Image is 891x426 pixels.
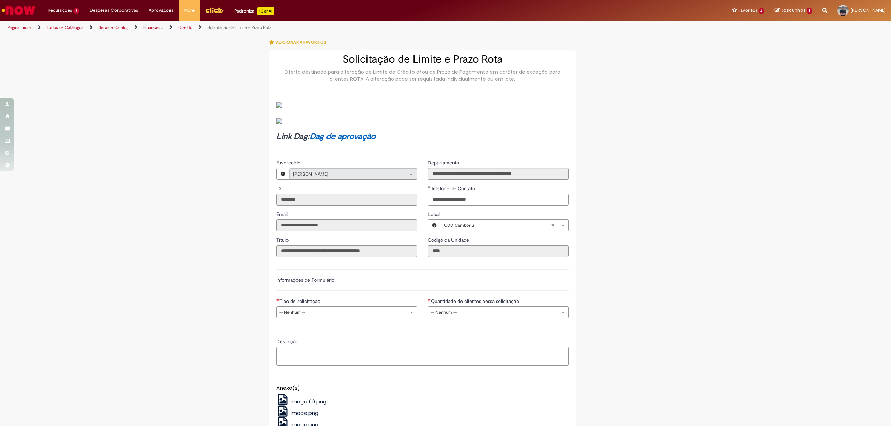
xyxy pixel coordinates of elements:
[759,8,765,14] span: 2
[279,307,403,318] span: -- Nenhum --
[234,7,274,15] div: Padroniza
[279,298,322,304] span: Tipo de solicitação
[276,219,417,231] input: Email
[289,168,417,179] a: [PERSON_NAME]Limpar campo Favorecido
[5,21,589,34] ul: Trilhas de página
[276,40,326,45] span: Adicionar a Favoritos
[807,8,812,14] span: 1
[276,131,376,142] strong: Link Dag:
[276,385,569,391] h5: Anexo(s)
[291,398,326,405] span: image (1).png
[276,211,289,217] span: Somente leitura - Email
[276,338,300,345] span: Descrição
[428,159,460,166] label: Somente leitura - Departamento
[149,7,173,14] span: Aprovações
[178,25,192,30] a: Crédito
[47,25,84,30] a: Todos os Catálogos
[431,298,520,304] span: Quantidade de clientes nessa solicitação
[851,7,886,13] span: [PERSON_NAME]
[1,3,37,17] img: ServiceNow
[276,69,569,82] div: Oferta destinada para alteração de Limite de Crédito e/ou de Prazo de Pagamento em caráter de exc...
[276,160,302,166] span: Somente leitura - Favorecido
[276,409,319,417] a: image.png
[775,7,812,14] a: Rascunhos
[276,211,289,218] label: Somente leitura - Email
[276,245,417,257] input: Título
[428,237,471,243] span: Somente leitura - Código da Unidade
[428,168,569,180] input: Departamento
[293,169,399,180] span: [PERSON_NAME]
[257,7,274,15] p: +GenAi
[428,236,471,243] label: Somente leitura - Código da Unidade
[73,8,79,14] span: 7
[428,220,441,231] button: Local, Visualizar este registro CDD Camboriú
[310,131,376,142] a: Dag de aprovação
[431,185,476,192] span: Telefone de Contato
[428,245,569,257] input: Código da Unidade
[269,35,330,50] button: Adicionar a Favoritos
[444,220,551,231] span: CDD Camboriú
[276,298,279,301] span: Necessários
[781,7,806,14] span: Rascunhos
[431,307,554,318] span: -- Nenhum --
[8,25,32,30] a: Página inicial
[143,25,163,30] a: Financeiro
[276,102,282,108] img: sys_attachment.do
[207,25,271,30] a: Solicitação de Limite e Prazo Rota
[428,160,460,166] span: Somente leitura - Departamento
[98,25,128,30] a: Service Catalog
[277,168,289,179] button: Favorecido, Visualizar este registro Marcelo Alves Elias
[205,5,224,15] img: click_logo_yellow_360x200.png
[428,194,569,206] input: Telefone de Contato
[184,7,195,14] span: More
[428,211,441,217] span: Local
[276,54,569,65] h2: Solicitação de Limite e Prazo Rota
[547,220,558,231] abbr: Limpar campo Local
[276,347,569,366] textarea: Descrição
[276,194,417,206] input: ID
[276,118,282,124] img: sys_attachment.do
[738,7,757,14] span: Favoritos
[48,7,72,14] span: Requisições
[276,237,290,243] span: Somente leitura - Título
[441,220,568,231] a: CDD CamboriúLimpar campo Local
[276,236,290,243] label: Somente leitura - Título
[276,277,334,283] label: Informações de Formulário
[90,7,138,14] span: Despesas Corporativas
[428,298,431,301] span: Necessários
[428,186,431,188] span: Obrigatório Preenchido
[276,398,327,405] a: image (1).png
[291,409,318,417] span: image.png
[276,185,282,192] label: Somente leitura - ID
